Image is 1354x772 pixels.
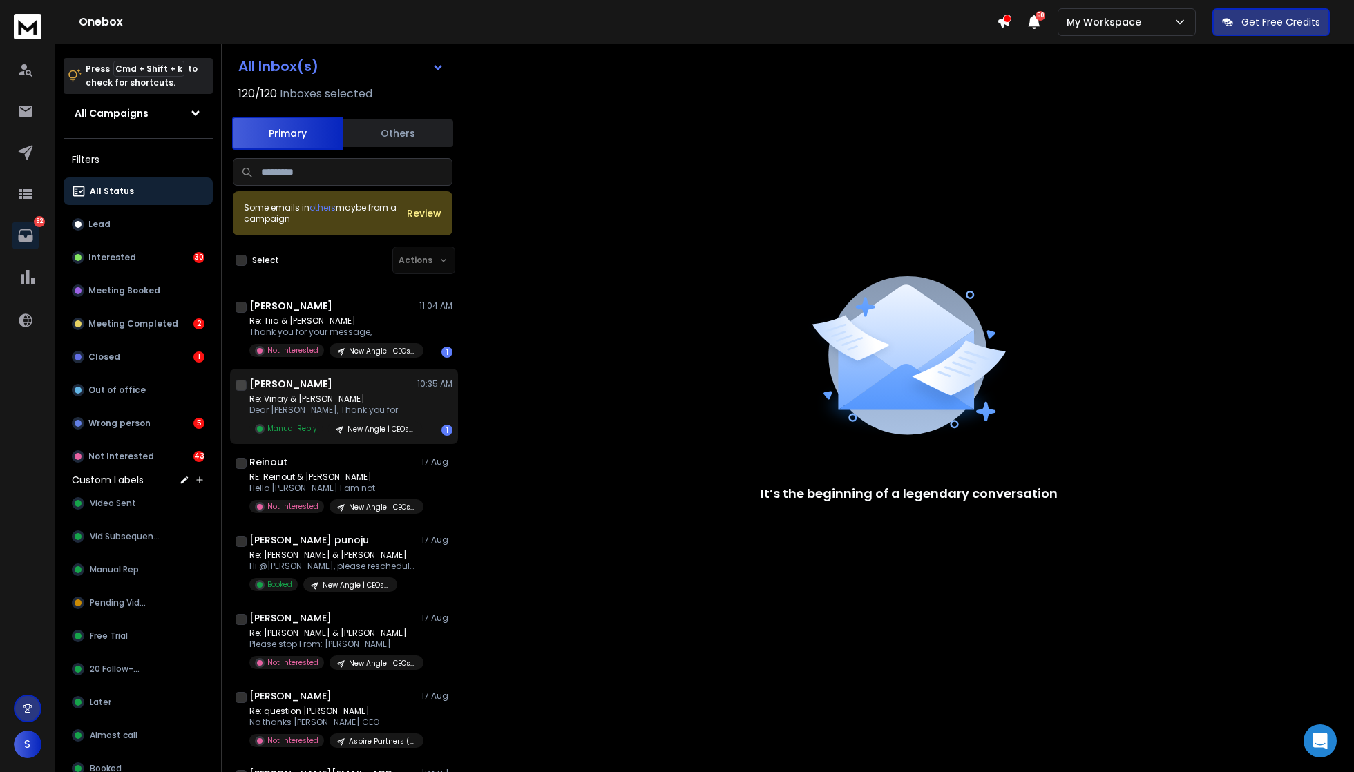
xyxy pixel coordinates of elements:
p: Not Interested [267,657,318,668]
button: All Status [64,177,213,205]
h1: Reinout [249,455,287,469]
p: New Angle | CEOs & Founders | [GEOGRAPHIC_DATA] [349,502,415,512]
h1: All Inbox(s) [238,59,318,73]
h1: Onebox [79,14,997,30]
button: Lead [64,211,213,238]
span: Cmd + Shift + k [113,61,184,77]
span: Vid Subsequence [90,531,162,542]
h1: [PERSON_NAME] [249,611,332,625]
p: 82 [34,216,45,227]
button: Primary [232,117,343,150]
h3: Inboxes selected [280,86,372,102]
p: Closed [88,351,120,363]
p: New Angle | CEOs & Founders | [GEOGRAPHIC_DATA] [349,346,415,356]
p: Get Free Credits [1241,15,1320,29]
span: 50 [1036,11,1045,21]
p: Hello [PERSON_NAME] I am not [249,483,415,494]
h3: Filters [64,150,213,169]
label: Select [252,255,279,266]
p: Out of office [88,385,146,396]
p: Press to check for shortcuts. [86,62,198,90]
span: others [309,202,336,213]
button: Vid Subsequence [64,523,213,550]
p: Re: [PERSON_NAME] & [PERSON_NAME] [249,550,415,561]
button: Closed1 [64,343,213,371]
span: Video Sent [90,498,136,509]
p: 17 Aug [421,691,452,702]
span: Almost call [90,730,137,741]
p: Lead [88,219,111,230]
button: Meeting Completed2 [64,310,213,338]
p: New Angle | CEOs & Founders | [GEOGRAPHIC_DATA] [323,580,389,590]
p: Manual Reply [267,423,317,434]
p: My Workspace [1067,15,1147,29]
button: Interested30 [64,244,213,271]
p: Meeting Booked [88,285,160,296]
span: Later [90,697,111,708]
h1: All Campaigns [75,106,149,120]
p: No thanks [PERSON_NAME] CEO [249,717,415,728]
p: Interested [88,252,136,263]
p: Dear [PERSON_NAME], Thank you for [249,405,415,416]
p: Not Interested [267,345,318,356]
p: Meeting Completed [88,318,178,329]
p: 17 Aug [421,612,452,624]
div: 1 [193,351,204,363]
button: Others [343,118,453,148]
button: All Inbox(s) [227,52,455,80]
h1: [PERSON_NAME] [249,377,332,391]
button: Pending Video [64,589,213,617]
p: Not Interested [267,501,318,512]
span: Manual Reply [90,564,146,575]
p: Not Interested [267,735,318,746]
p: Thank you for your message, [249,327,415,338]
p: 17 Aug [421,534,452,546]
a: 82 [12,222,39,249]
div: 1 [441,425,452,436]
span: 120 / 120 [238,86,277,102]
button: Review [407,206,441,220]
button: Meeting Booked [64,277,213,305]
p: RE: Reinout & [PERSON_NAME] [249,472,415,483]
div: Some emails in maybe from a campaign [244,202,407,224]
div: 2 [193,318,204,329]
h1: [PERSON_NAME] [249,299,332,313]
button: 20 Follow-up [64,655,213,683]
img: logo [14,14,41,39]
div: 1 [441,347,452,358]
button: Out of office [64,376,213,404]
button: Later [64,688,213,716]
p: 17 Aug [421,456,452,467]
button: Not Interested43 [64,443,213,470]
p: 10:35 AM [417,378,452,389]
button: Manual Reply [64,556,213,583]
p: Aspire Partners ([GEOGRAPHIC_DATA]) (First Line) [349,736,415,746]
p: All Status [90,186,134,197]
h1: [PERSON_NAME] [249,689,332,703]
h3: Custom Labels [72,473,144,487]
p: Not Interested [88,451,154,462]
span: Pending Video [90,597,150,608]
button: All Campaigns [64,99,213,127]
button: S [14,731,41,758]
p: 11:04 AM [419,300,452,311]
p: Hi @[PERSON_NAME], please reschedule this [249,561,415,572]
p: Re: Tiia & [PERSON_NAME] [249,316,415,327]
p: It’s the beginning of a legendary conversation [761,484,1058,503]
div: 30 [193,252,204,263]
p: New Angle | CEOs & Founders | [GEOGRAPHIC_DATA] [349,658,415,668]
div: 43 [193,451,204,462]
p: Re: [PERSON_NAME] & [PERSON_NAME] [249,628,415,639]
button: Video Sent [64,490,213,517]
p: Wrong person [88,418,151,429]
p: Booked [267,579,292,590]
button: Free Trial [64,622,213,650]
button: Almost call [64,722,213,749]
h1: [PERSON_NAME] punoju [249,533,369,547]
p: Re: question [PERSON_NAME] [249,706,415,717]
p: Re: Vinay & [PERSON_NAME] [249,394,415,405]
div: 5 [193,418,204,429]
button: Get Free Credits [1212,8,1330,36]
